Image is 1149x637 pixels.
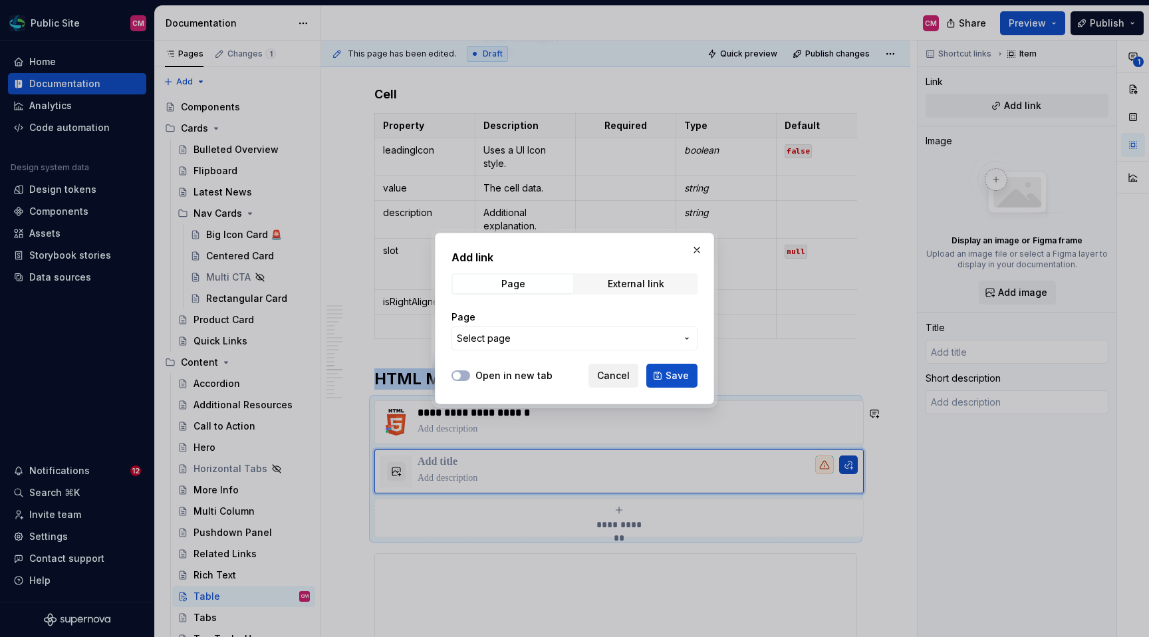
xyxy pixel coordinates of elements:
div: External link [608,279,664,289]
span: Select page [457,332,511,345]
div: Page [501,279,525,289]
button: Cancel [588,364,638,388]
span: Save [666,369,689,382]
span: Cancel [597,369,630,382]
label: Open in new tab [475,369,553,382]
button: Select page [451,326,698,350]
button: Save [646,364,698,388]
h2: Add link [451,249,698,265]
label: Page [451,311,475,324]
